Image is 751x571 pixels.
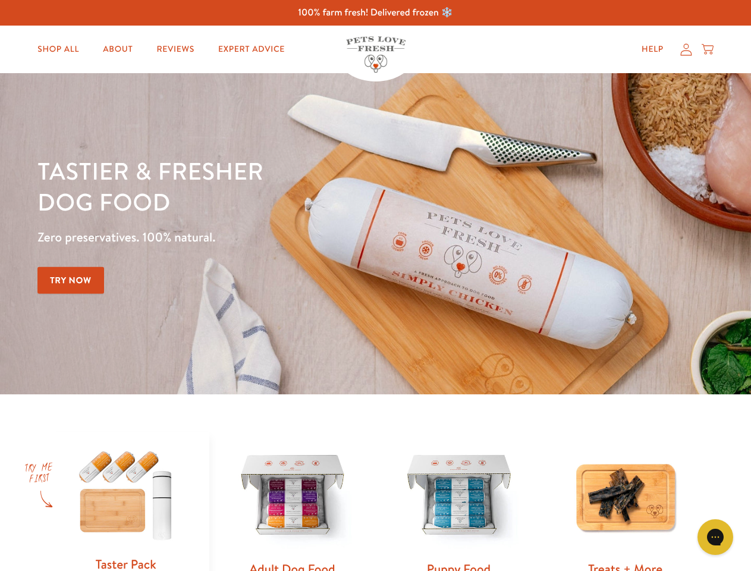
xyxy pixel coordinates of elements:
[37,155,488,217] h1: Tastier & fresher dog food
[28,37,89,61] a: Shop All
[346,36,406,73] img: Pets Love Fresh
[93,37,142,61] a: About
[692,515,739,559] iframe: Gorgias live chat messenger
[147,37,203,61] a: Reviews
[37,267,104,294] a: Try Now
[209,37,294,61] a: Expert Advice
[37,227,488,248] p: Zero preservatives. 100% natural.
[632,37,673,61] a: Help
